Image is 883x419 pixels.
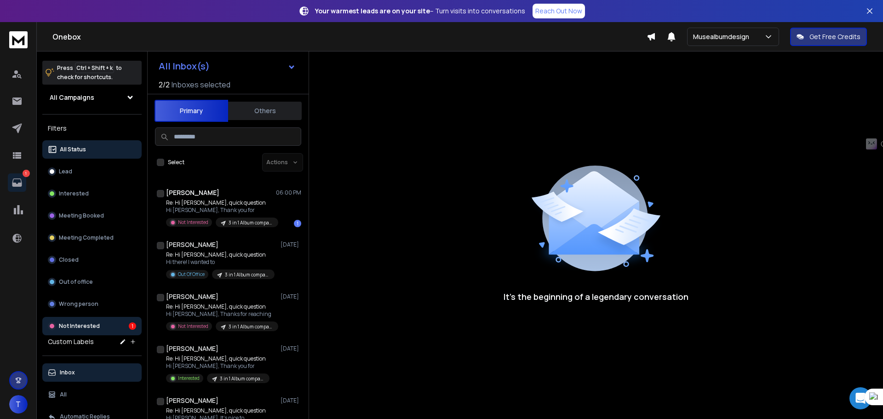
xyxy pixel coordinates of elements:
p: Not Interested [178,219,208,226]
p: 1 [23,170,30,177]
p: Not Interested [59,322,100,330]
button: Closed [42,251,142,269]
h1: All Campaigns [50,93,94,102]
p: Closed [59,256,79,264]
h1: [PERSON_NAME] [166,344,218,353]
button: Primary [155,100,228,122]
p: 3 in 1 Album company [229,219,273,226]
p: 3 in 1 Album company [229,323,273,330]
h3: Inboxes selected [172,79,230,90]
p: Musealbumdesign [693,32,753,41]
p: Out Of Office [178,271,205,278]
strong: Your warmest leads are on your site [315,6,430,15]
p: 3 in 1 Album company [220,375,264,382]
p: All [60,391,67,398]
p: Wrong person [59,300,98,308]
div: 1 [294,220,301,227]
p: Re: Hi [PERSON_NAME], quick question [166,355,269,362]
button: Not Interested1 [42,317,142,335]
h1: [PERSON_NAME] [166,188,219,197]
a: 1 [8,173,26,192]
p: Inbox [60,369,75,376]
p: Interested [178,375,200,382]
button: Meeting Booked [42,207,142,225]
p: Out of office [59,278,93,286]
p: Lead [59,168,72,175]
p: Re: Hi [PERSON_NAME], quick question [166,407,269,414]
p: – Turn visits into conversations [315,6,525,16]
p: Hi there! I wanted to [166,258,275,266]
button: Wrong person [42,295,142,313]
p: 06:00 PM [276,189,301,196]
p: Not Interested [178,323,208,330]
button: Inbox [42,363,142,382]
h1: [PERSON_NAME] [166,292,218,301]
p: [DATE] [281,241,301,248]
h3: Custom Labels [48,337,94,346]
p: Meeting Completed [59,234,114,241]
button: Lead [42,162,142,181]
p: Get Free Credits [809,32,860,41]
button: T [9,395,28,413]
h3: Filters [42,122,142,135]
p: All Status [60,146,86,153]
p: Hi [PERSON_NAME], Thanks for reaching [166,310,276,318]
button: Get Free Credits [790,28,867,46]
button: All Status [42,140,142,159]
p: Hi [PERSON_NAME], Thank you for [166,207,276,214]
button: Out of office [42,273,142,291]
p: Re: Hi [PERSON_NAME], quick question [166,303,276,310]
button: Others [228,101,302,121]
p: [DATE] [281,293,301,300]
p: 3 in 1 Album company [225,271,269,278]
img: logo [9,31,28,48]
p: Press to check for shortcuts. [57,63,122,82]
p: Reach Out Now [535,6,582,16]
p: Meeting Booked [59,212,104,219]
button: Interested [42,184,142,203]
p: [DATE] [281,345,301,352]
h1: Onebox [52,31,647,42]
label: Select [168,159,184,166]
p: Re: Hi [PERSON_NAME], quick question [166,251,275,258]
button: All [42,385,142,404]
p: Re: Hi [PERSON_NAME], quick question [166,199,276,207]
p: Interested [59,190,89,197]
h1: [PERSON_NAME] [166,240,218,249]
h1: All Inbox(s) [159,62,210,71]
div: Open Intercom Messenger [849,387,872,409]
p: [DATE] [281,397,301,404]
p: It’s the beginning of a legendary conversation [504,290,688,303]
div: 1 [129,322,136,330]
h1: [PERSON_NAME] [166,396,218,405]
button: All Campaigns [42,88,142,107]
p: Hi [PERSON_NAME], Thank you for [166,362,269,370]
a: Reach Out Now [533,4,585,18]
span: 2 / 2 [159,79,170,90]
button: All Inbox(s) [151,57,303,75]
span: Ctrl + Shift + k [75,63,114,73]
button: Meeting Completed [42,229,142,247]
